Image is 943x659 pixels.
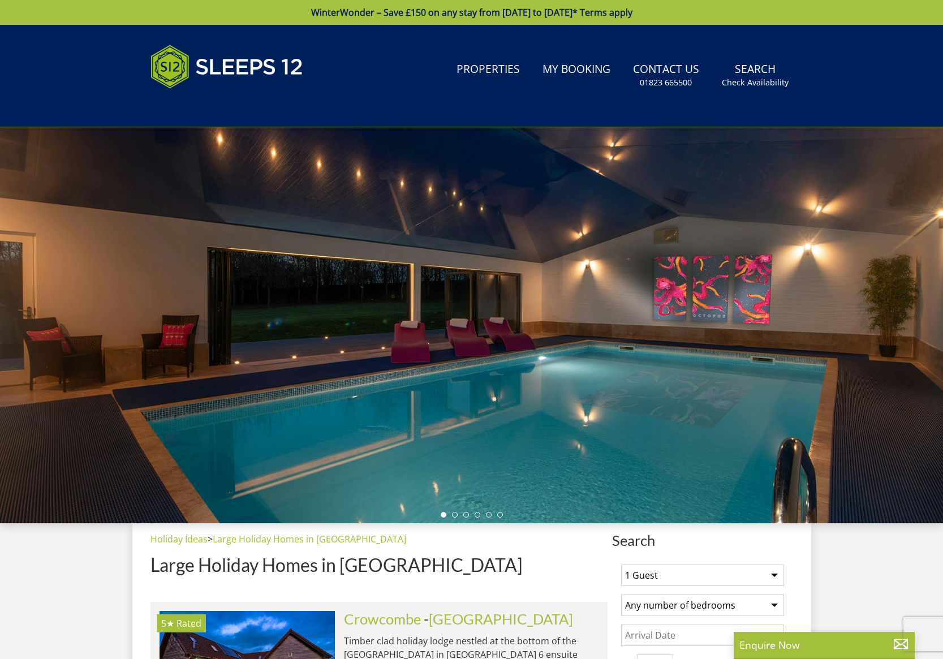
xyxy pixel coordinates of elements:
[161,617,174,630] span: Crowcombe has a 5 star rating under the Quality in Tourism Scheme
[640,77,692,88] small: 01823 665500
[628,57,704,94] a: Contact Us01823 665500
[538,57,615,83] a: My Booking
[722,77,789,88] small: Check Availability
[452,57,524,83] a: Properties
[208,533,213,545] span: >
[717,57,793,94] a: SearchCheck Availability
[150,555,608,575] h1: Large Holiday Homes in [GEOGRAPHIC_DATA]
[213,533,406,545] a: Large Holiday Homes in [GEOGRAPHIC_DATA]
[176,617,201,630] span: Rated
[429,610,573,627] a: [GEOGRAPHIC_DATA]
[612,532,793,548] span: Search
[145,102,264,111] iframe: Customer reviews powered by Trustpilot
[424,610,573,627] span: -
[150,38,303,95] img: Sleeps 12
[150,533,208,545] a: Holiday Ideas
[739,638,909,652] p: Enquire Now
[621,624,784,646] input: Arrival Date
[344,610,421,627] a: Crowcombe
